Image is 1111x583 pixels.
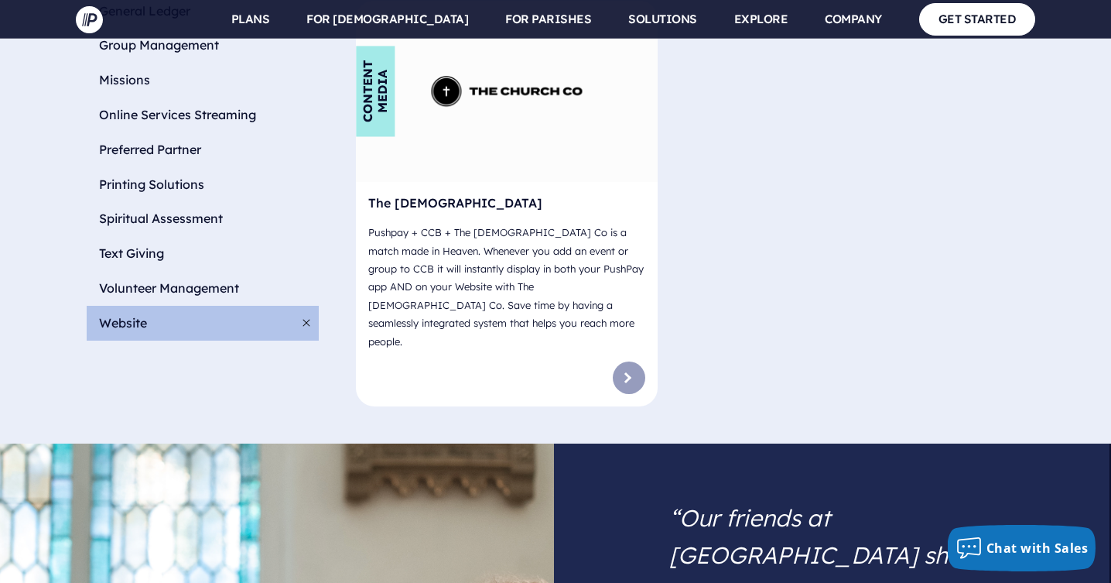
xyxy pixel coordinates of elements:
[87,28,319,63] li: Group Management
[87,167,319,202] li: Printing Solutions
[356,46,395,136] div: Content Media
[919,3,1036,35] a: GET STARTED
[368,218,645,357] p: Pushpay + CCB + The [DEMOGRAPHIC_DATA] Co is a match made in Heaven. Whenever you add an event or...
[87,98,319,132] li: Online Services Streaming
[87,271,319,306] li: Volunteer Management
[432,73,583,110] img: The ChurchCo - Logo
[87,63,319,98] li: Missions
[87,132,319,167] li: Preferred Partner
[87,306,319,341] li: Website
[87,201,319,236] li: Spiritual Assessment
[368,194,645,218] h6: The [DEMOGRAPHIC_DATA]
[986,540,1089,557] span: Chat with Sales
[87,236,319,271] li: Text Giving
[948,525,1096,571] button: Chat with Sales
